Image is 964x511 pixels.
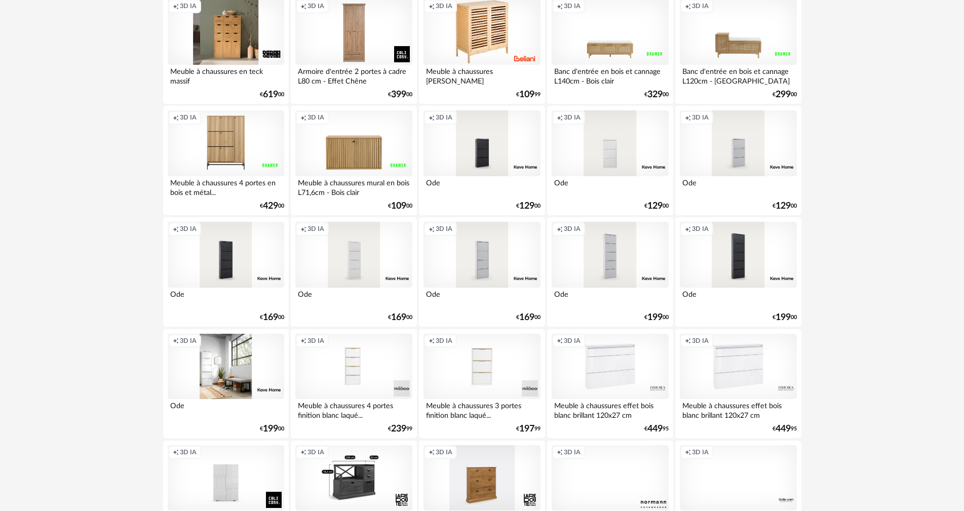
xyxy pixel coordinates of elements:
[692,225,709,233] span: 3D IA
[307,2,324,10] span: 3D IA
[552,176,668,196] div: Ode
[391,314,406,321] span: 169
[429,448,435,456] span: Creation icon
[776,203,791,210] span: 129
[685,2,691,10] span: Creation icon
[307,113,324,122] span: 3D IA
[423,65,540,85] div: Meuble à chaussures [PERSON_NAME]
[552,399,668,419] div: Meuble à chaussures effet bois blanc brillant 120x27 cm
[263,203,278,210] span: 429
[429,225,435,233] span: Creation icon
[173,2,179,10] span: Creation icon
[644,314,669,321] div: € 00
[516,91,541,98] div: € 99
[168,176,284,196] div: Meuble à chaussures 4 portes en bois et métal...
[547,106,673,215] a: Creation icon 3D IA Ode €12900
[564,113,581,122] span: 3D IA
[564,448,581,456] span: 3D IA
[516,425,541,433] div: € 99
[388,203,412,210] div: € 00
[263,91,278,98] span: 619
[300,2,306,10] span: Creation icon
[557,113,563,122] span: Creation icon
[163,329,289,439] a: Creation icon 3D IA Ode €19900
[429,2,435,10] span: Creation icon
[557,448,563,456] span: Creation icon
[675,329,801,439] a: Creation icon 3D IA Meuble à chaussures effet bois blanc brillant 120x27 cm €44995
[295,176,412,196] div: Meuble à chaussures mural en bois L71,6cm - Bois clair
[300,448,306,456] span: Creation icon
[391,425,406,433] span: 239
[557,337,563,345] span: Creation icon
[644,425,669,433] div: € 95
[647,203,663,210] span: 129
[173,113,179,122] span: Creation icon
[773,314,797,321] div: € 00
[692,448,709,456] span: 3D IA
[307,225,324,233] span: 3D IA
[423,399,540,419] div: Meuble à chaussures 3 portes finition blanc laqué...
[260,91,284,98] div: € 00
[260,203,284,210] div: € 00
[307,448,324,456] span: 3D IA
[419,329,545,439] a: Creation icon 3D IA Meuble à chaussures 3 portes finition blanc laqué... €19799
[519,203,534,210] span: 129
[692,2,709,10] span: 3D IA
[692,113,709,122] span: 3D IA
[295,288,412,308] div: Ode
[773,203,797,210] div: € 00
[564,2,581,10] span: 3D IA
[263,425,278,433] span: 199
[680,176,796,196] div: Ode
[675,217,801,327] a: Creation icon 3D IA Ode €19900
[291,106,416,215] a: Creation icon 3D IA Meuble à chaussures mural en bois L71,6cm - Bois clair €10900
[647,91,663,98] span: 329
[519,314,534,321] span: 169
[263,314,278,321] span: 169
[173,337,179,345] span: Creation icon
[291,217,416,327] a: Creation icon 3D IA Ode €16900
[180,2,197,10] span: 3D IA
[180,225,197,233] span: 3D IA
[163,106,289,215] a: Creation icon 3D IA Meuble à chaussures 4 portes en bois et métal... €42900
[564,337,581,345] span: 3D IA
[564,225,581,233] span: 3D IA
[260,314,284,321] div: € 00
[436,2,452,10] span: 3D IA
[547,329,673,439] a: Creation icon 3D IA Meuble à chaussures effet bois blanc brillant 120x27 cm €44995
[168,288,284,308] div: Ode
[436,113,452,122] span: 3D IA
[163,217,289,327] a: Creation icon 3D IA Ode €16900
[773,91,797,98] div: € 00
[776,425,791,433] span: 449
[685,448,691,456] span: Creation icon
[388,314,412,321] div: € 00
[300,225,306,233] span: Creation icon
[552,288,668,308] div: Ode
[180,448,197,456] span: 3D IA
[419,217,545,327] a: Creation icon 3D IA Ode €16900
[173,225,179,233] span: Creation icon
[680,399,796,419] div: Meuble à chaussures effet bois blanc brillant 120x27 cm
[295,65,412,85] div: Armoire d'entrée 2 portes à cadre L80 cm - Effet Chêne
[168,399,284,419] div: Ode
[260,425,284,433] div: € 00
[391,91,406,98] span: 399
[307,337,324,345] span: 3D IA
[685,337,691,345] span: Creation icon
[291,329,416,439] a: Creation icon 3D IA Meuble à chaussures 4 portes finition blanc laqué... €23999
[436,448,452,456] span: 3D IA
[776,91,791,98] span: 299
[429,113,435,122] span: Creation icon
[436,225,452,233] span: 3D IA
[547,217,673,327] a: Creation icon 3D IA Ode €19900
[168,65,284,85] div: Meuble à chaussures en teck massif
[644,203,669,210] div: € 00
[644,91,669,98] div: € 00
[423,288,540,308] div: Ode
[173,448,179,456] span: Creation icon
[295,399,412,419] div: Meuble à chaussures 4 portes finition blanc laqué...
[552,65,668,85] div: Banc d'entrée en bois et cannage L140cm - Bois clair
[423,176,540,196] div: Ode
[516,314,541,321] div: € 00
